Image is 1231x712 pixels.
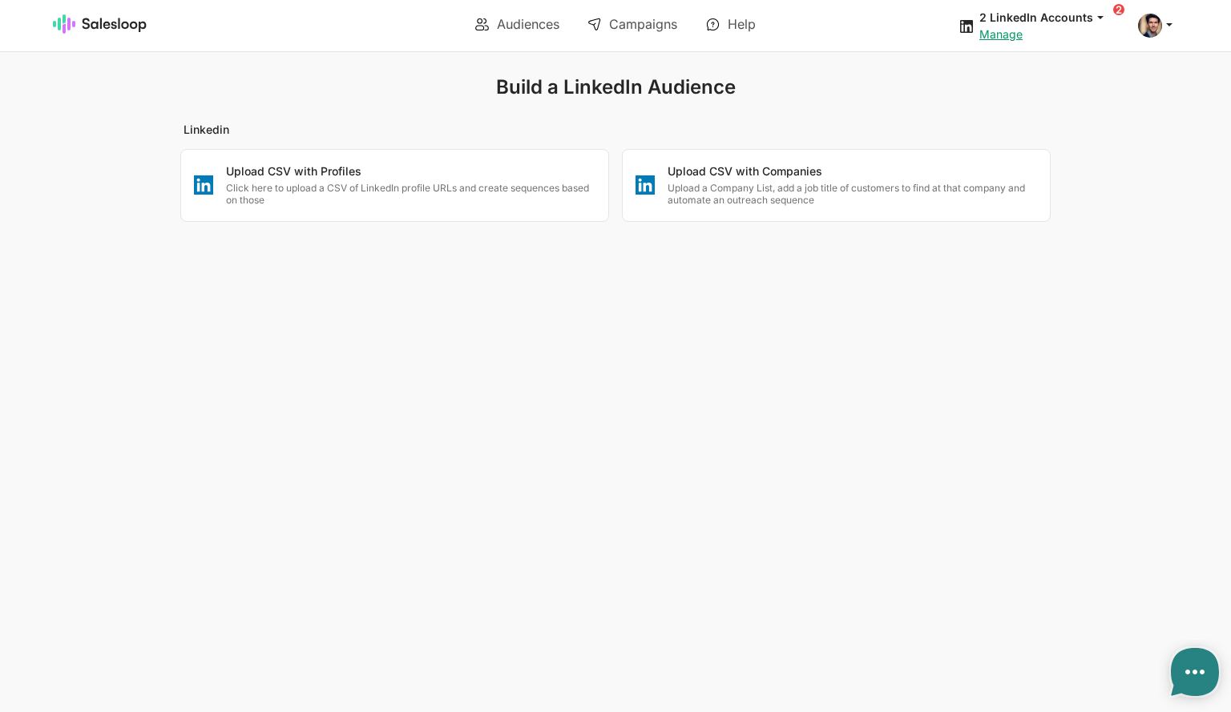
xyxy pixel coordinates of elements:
p: Upload CSV with Profiles [226,164,595,180]
h1: Build a LinkedIn Audience [174,76,1057,99]
p: Click here to upload a CSV of LinkedIn profile URLs and create sequences based on those [226,182,595,207]
h3: Linkedin [184,123,1047,136]
p: Upload a Company List, add a job title of customers to find at that company and automate an outre... [668,182,1037,207]
a: Audiences [464,10,571,38]
a: Campaigns [576,10,688,38]
a: Help [695,10,767,38]
p: Upload CSV with Companies [668,164,1037,180]
img: Salesloop [53,14,147,34]
button: 2 LinkedIn Accounts [979,10,1119,25]
a: Manage [979,27,1023,41]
